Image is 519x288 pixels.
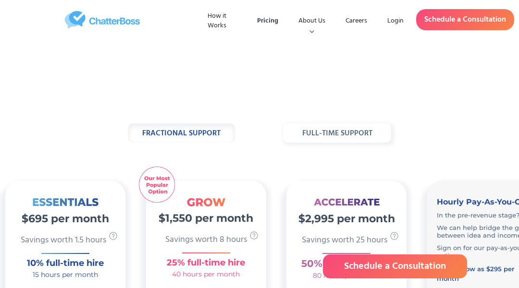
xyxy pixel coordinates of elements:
[146,256,266,269] h3: 25% full-time hire
[286,271,407,280] h4: 80 hours per month
[302,127,372,140] strong: full-time support
[5,11,200,29] a: home
[5,270,125,279] h4: 15 hours per month
[146,269,266,279] h4: 40 hours per month
[291,12,333,30] div: About Us
[5,206,125,227] h2: $695 per month
[142,127,221,140] strong: fractional support
[165,236,249,248] p: Savings worth 8 hours
[21,236,109,248] p: Savings worth 1.5 hours
[146,206,266,226] h2: $1,550 per month
[286,206,407,227] h2: $2,995 per month
[249,12,286,30] a: Pricing
[302,236,390,248] p: Savings worth 25 hours
[338,12,375,30] a: Careers
[5,256,125,270] h3: 10% full-time hire
[323,254,467,278] a: Schedule a Consultation
[380,12,411,30] a: Login
[286,256,407,271] h3: 50% full-time hire
[416,9,514,30] a: Schedule a Consultation
[200,8,245,35] a: How it Works
[298,16,325,26] div: About Us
